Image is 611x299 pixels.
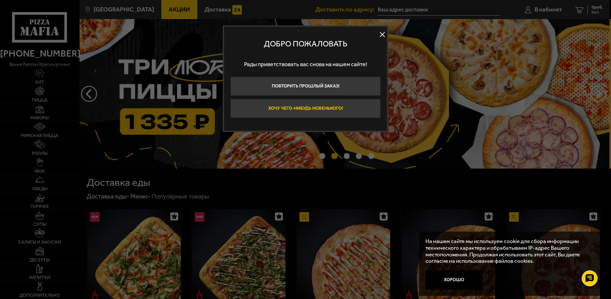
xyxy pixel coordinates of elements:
[230,77,381,96] button: Повторить прошлый заказ!
[425,270,483,289] button: Хорошо
[230,55,381,73] p: Рады приветствовать вас снова на нашем сайте!
[230,39,381,49] p: Добро пожаловать
[230,99,381,118] button: Хочу чего-нибудь новенького!
[425,238,592,264] p: На нашем сайте мы используем cookie для сбора информации технического характера и обрабатываем IP...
